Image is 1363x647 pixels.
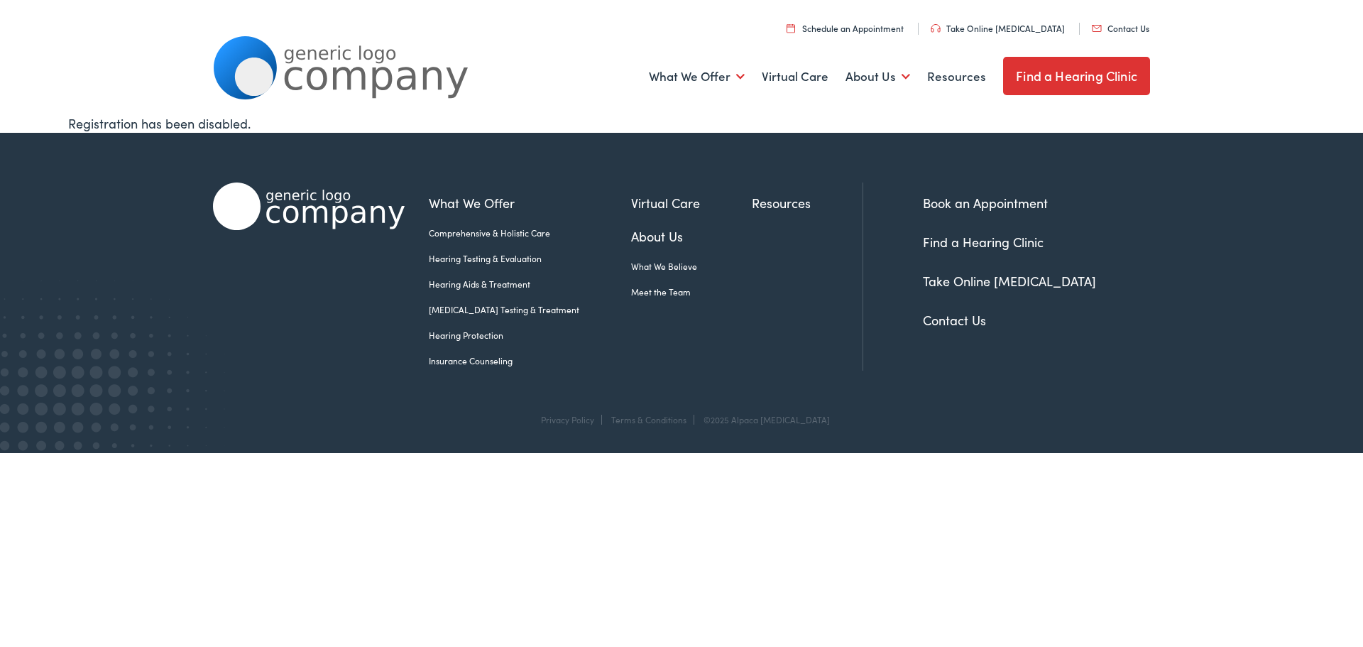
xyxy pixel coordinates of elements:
[429,278,631,290] a: Hearing Aids & Treatment
[631,193,752,212] a: Virtual Care
[787,23,795,33] img: utility icon
[927,50,986,103] a: Resources
[931,24,941,33] img: utility icon
[631,260,752,273] a: What We Believe
[1092,22,1149,34] a: Contact Us
[541,413,594,425] a: Privacy Policy
[429,193,631,212] a: What We Offer
[923,272,1096,290] a: Take Online [MEDICAL_DATA]
[845,50,910,103] a: About Us
[923,194,1048,212] a: Book an Appointment
[762,50,828,103] a: Virtual Care
[1092,25,1102,32] img: utility icon
[429,252,631,265] a: Hearing Testing & Evaluation
[923,233,1044,251] a: Find a Hearing Clinic
[429,329,631,342] a: Hearing Protection
[752,193,863,212] a: Resources
[696,415,830,425] div: ©2025 Alpaca [MEDICAL_DATA]
[68,114,1295,133] div: Registration has been disabled.
[787,22,904,34] a: Schedule an Appointment
[631,227,752,246] a: About Us
[611,413,686,425] a: Terms & Conditions
[649,50,745,103] a: What We Offer
[1003,57,1150,95] a: Find a Hearing Clinic
[429,227,631,239] a: Comprehensive & Holistic Care
[931,22,1065,34] a: Take Online [MEDICAL_DATA]
[213,183,405,230] img: Alpaca Audiology
[631,286,752,298] a: Meet the Team
[923,311,986,329] a: Contact Us
[429,354,631,367] a: Insurance Counseling
[429,303,631,316] a: [MEDICAL_DATA] Testing & Treatment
